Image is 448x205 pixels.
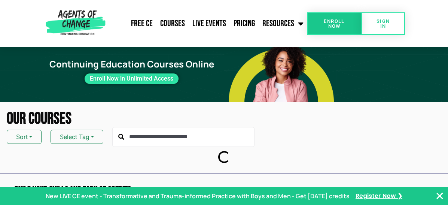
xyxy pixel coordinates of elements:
a: Enroll Now in Unlimited Access [85,73,179,84]
a: SIGN IN [362,12,405,35]
p: New LIVE CE event - Transformative and Trauma-informed Practice with Boys and Men - Get [DATE] cr... [46,192,350,201]
a: Enroll Now [307,12,362,35]
h2: Our Courses [7,111,441,127]
button: Close Banner [435,192,444,201]
button: Sort [7,130,42,144]
button: Select Tag [51,130,103,144]
a: Live Events [189,14,230,33]
h1: Continuing Education Courses Online [44,59,220,70]
span: SIGN IN [374,19,393,28]
nav: Menu [108,14,307,33]
a: Pricing [230,14,259,33]
a: Free CE [127,14,156,33]
a: Register Now ❯ [356,192,402,200]
a: Resources [259,14,307,33]
a: Courses [156,14,189,33]
span: Enroll Now [319,19,350,28]
h2: Build Your Skills and Earn CE CREDITS [15,186,220,195]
